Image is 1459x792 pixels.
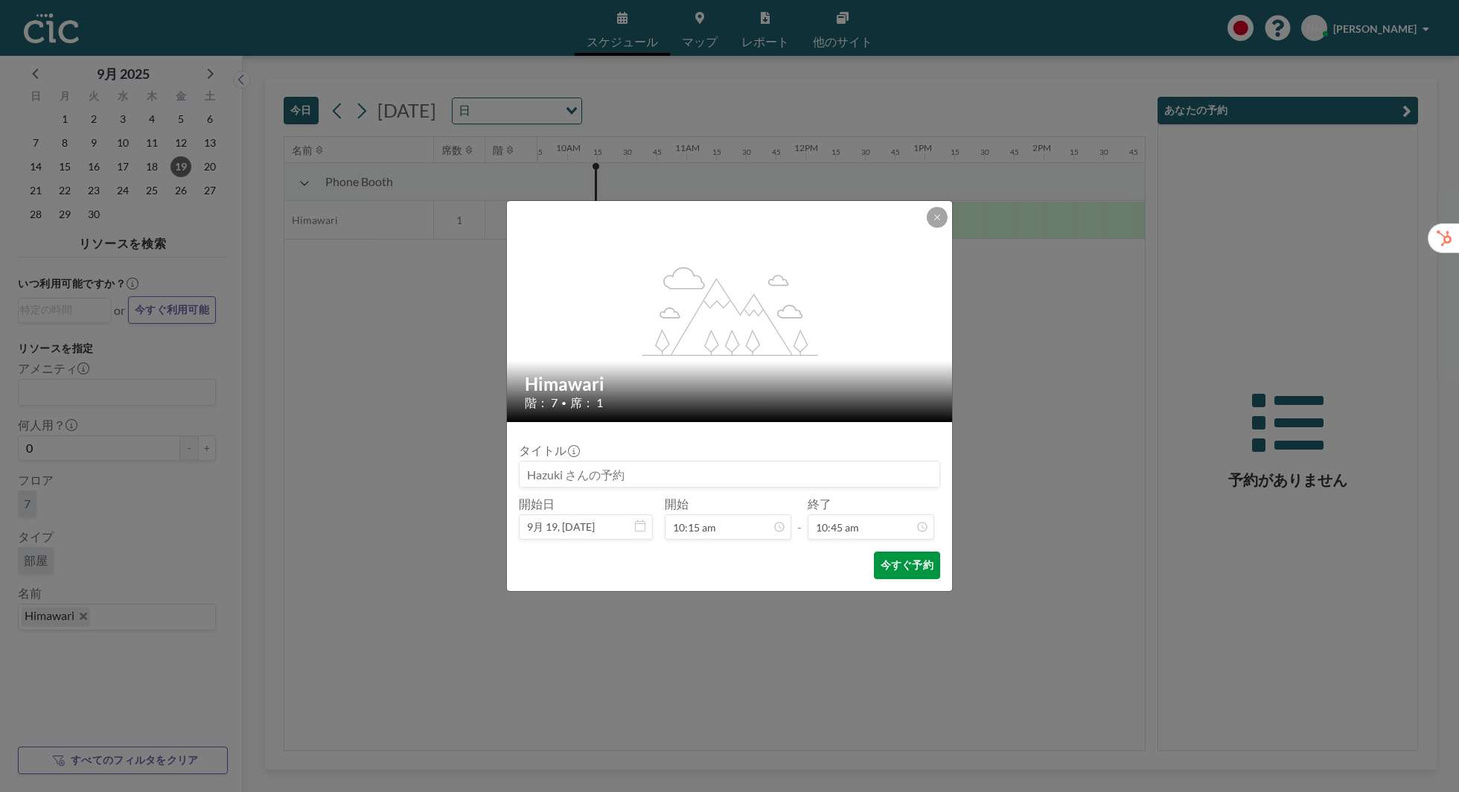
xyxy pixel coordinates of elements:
span: • [561,397,566,409]
label: 開始 [665,496,689,511]
label: タイトル [519,443,578,458]
label: 終了 [808,496,831,511]
span: 階： 7 [525,395,558,410]
label: 開始日 [519,496,555,511]
span: - [797,502,802,534]
input: Hazuki さんの予約 [520,462,939,487]
h2: Himawari [525,373,936,395]
button: 今すぐ予約 [874,552,940,579]
span: 席： 1 [570,395,603,410]
g: flex-grow: 1.2; [642,266,818,355]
